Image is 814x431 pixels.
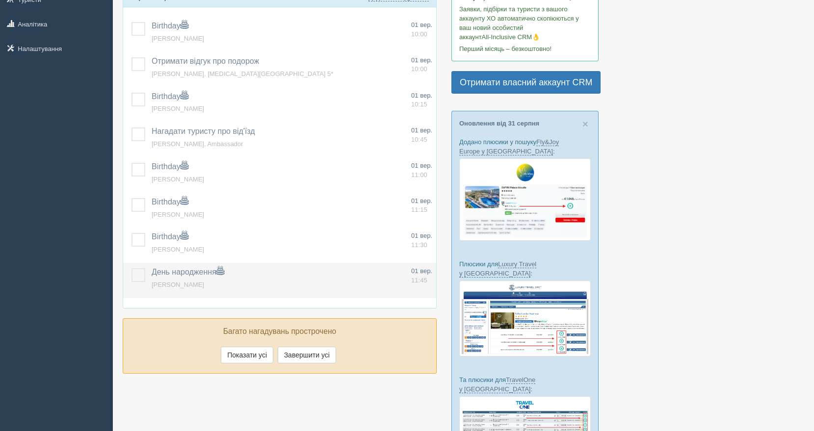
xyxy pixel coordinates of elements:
[152,22,188,30] a: Birthday
[411,56,432,64] span: 01 вер.
[221,347,273,363] button: Показати усі
[411,277,427,284] span: 11:45
[459,44,591,53] p: Перший місяць – безкоштовно!
[459,375,591,394] p: Та плюсики для :
[152,105,204,112] a: [PERSON_NAME]
[411,101,427,108] span: 10:15
[411,171,427,178] span: 11:00
[411,267,432,275] span: 01 вер.
[411,91,432,109] a: 01 вер. 10:15
[278,347,336,363] button: Завершити усі
[459,120,539,127] a: Оновлення від 31 серпня
[152,70,333,77] a: [PERSON_NAME], [MEDICAL_DATA][GEOGRAPHIC_DATA] 5*
[411,161,432,179] a: 01 вер. 11:00
[459,280,591,356] img: luxury-travel-%D0%BF%D0%BE%D0%B4%D0%B1%D0%BE%D1%80%D0%BA%D0%B0-%D1%81%D1%80%D0%BC-%D0%B4%D0%BB%D1...
[411,126,432,144] a: 01 вер. 10:45
[459,138,559,155] a: Fly&Joy Europe у [GEOGRAPHIC_DATA]
[152,281,204,288] a: [PERSON_NAME]
[152,246,204,253] a: [PERSON_NAME]
[459,4,591,42] p: Заявки, підбірки та туристи з вашого аккаунту ХО автоматично скопіюються у ваш новий особистий ак...
[131,326,429,337] p: Багато нагадувань прострочено
[411,231,432,250] a: 01 вер. 11:30
[152,198,188,206] a: Birthday
[582,118,588,129] span: ×
[152,176,204,183] a: [PERSON_NAME]
[582,119,588,129] button: Close
[459,376,535,393] a: TravelOne у [GEOGRAPHIC_DATA]
[152,211,204,218] a: [PERSON_NAME]
[411,30,427,38] span: 10:00
[411,21,432,39] a: 01 вер. 10:00
[152,140,243,148] a: [PERSON_NAME], Ambassador
[152,162,188,171] a: Birthday
[411,241,427,249] span: 11:30
[459,259,591,278] p: Плюсики для :
[411,267,432,285] a: 01 вер. 11:45
[411,162,432,169] span: 01 вер.
[152,268,224,276] a: День народження
[411,127,432,134] span: 01 вер.
[152,92,188,101] a: Birthday
[152,127,255,135] a: Нагадати туристу про від'їзд
[411,65,427,73] span: 10:00
[152,232,188,241] a: Birthday
[152,57,259,65] a: Отримати відгук про подорож
[411,232,432,239] span: 01 вер.
[459,137,591,156] p: Додано плюсики у пошуку :
[459,158,591,241] img: fly-joy-de-proposal-crm-for-travel-agency.png
[411,197,432,204] span: 01 вер.
[411,56,432,74] a: 01 вер. 10:00
[411,197,432,215] a: 01 вер. 11:15
[152,35,204,42] a: [PERSON_NAME]
[411,136,427,143] span: 10:45
[451,71,601,94] a: Отримати власний аккаунт CRM
[411,206,427,213] span: 11:15
[411,92,432,99] span: 01 вер.
[411,21,432,28] span: 01 вер.
[482,33,540,41] span: All-Inclusive CRM👌
[459,260,536,278] a: Luxury Travel у [GEOGRAPHIC_DATA]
